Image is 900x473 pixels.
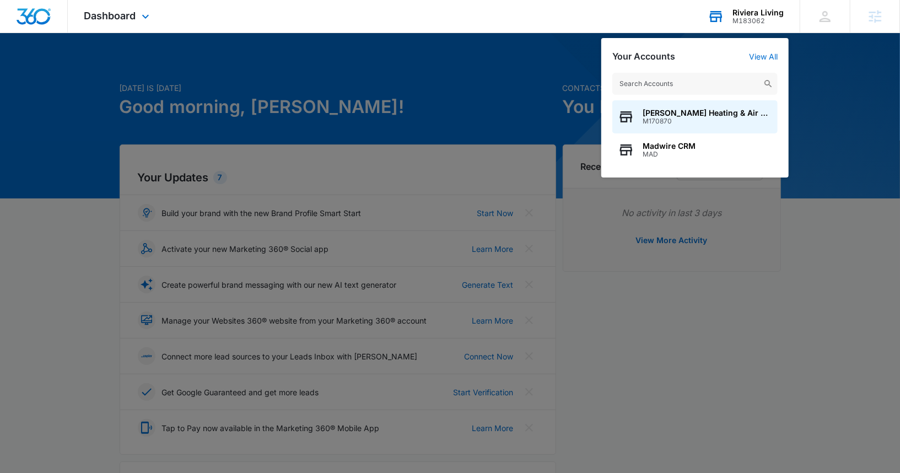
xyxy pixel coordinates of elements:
span: Dashboard [84,10,136,21]
h2: Your Accounts [612,51,675,62]
span: Madwire CRM [643,142,696,150]
span: [PERSON_NAME] Heating & Air Conditioning [643,109,772,117]
input: Search Accounts [612,73,778,95]
div: account id [732,17,784,25]
span: MAD [643,150,696,158]
div: account name [732,8,784,17]
button: Madwire CRMMAD [612,133,778,166]
a: View All [749,52,778,61]
button: [PERSON_NAME] Heating & Air ConditioningM170870 [612,100,778,133]
span: M170870 [643,117,772,125]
